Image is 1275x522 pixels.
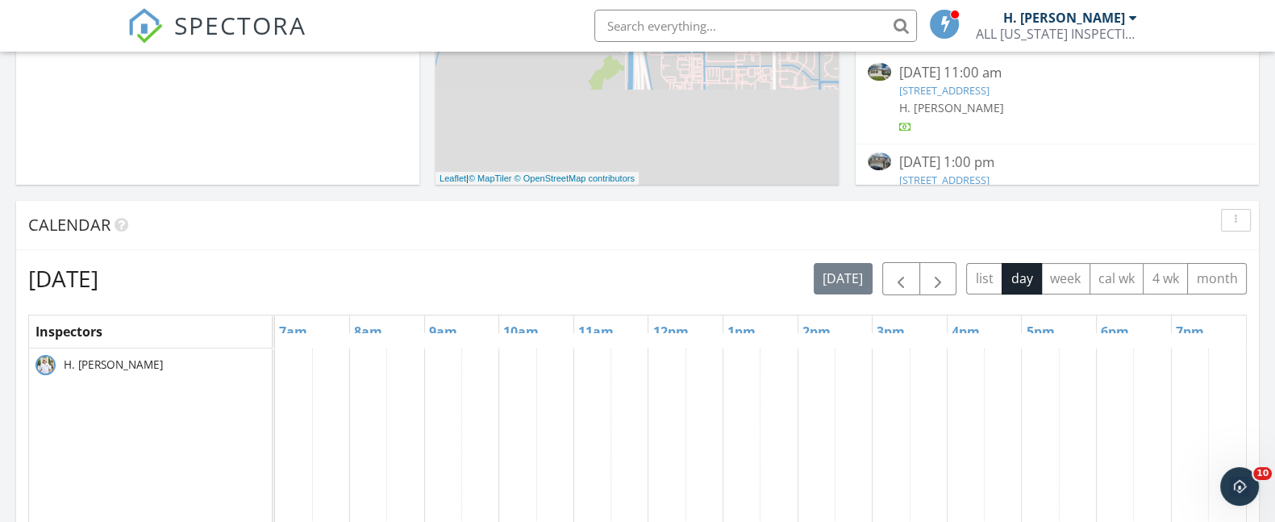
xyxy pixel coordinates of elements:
iframe: Intercom live chat [1220,467,1259,506]
input: Search everything... [594,10,917,42]
button: [DATE] [814,263,873,294]
a: 5pm [1022,319,1058,345]
img: 9502565%2Fcover_photos%2FGjSa6gZMoVe1GIXfRHDs%2Fsmall.9502565-1758034356008 [868,63,891,81]
a: [DATE] 1:00 pm [STREET_ADDRESS] H. [PERSON_NAME] [868,152,1247,224]
a: © MapTiler [469,173,512,183]
button: cal wk [1090,263,1144,294]
span: SPECTORA [174,8,306,42]
span: Calendar [28,214,110,236]
a: 9am [425,319,461,345]
a: 10am [499,319,543,345]
a: © OpenStreetMap contributors [515,173,635,183]
div: ALL FLORIDA INSPECTIONS & EXTERMINATING, INC. [976,26,1137,42]
div: | [435,172,639,186]
span: 10 [1253,467,1272,480]
h2: [DATE] [28,262,98,294]
button: day [1002,263,1042,294]
a: 12pm [648,319,692,345]
a: 7am [275,319,311,345]
a: SPECTORA [127,22,306,56]
img: The Best Home Inspection Software - Spectora [127,8,163,44]
a: 4pm [948,319,984,345]
a: 3pm [873,319,909,345]
button: list [966,263,1002,294]
button: Previous day [882,262,920,295]
a: 11am [574,319,618,345]
a: 1pm [723,319,760,345]
a: [STREET_ADDRESS] [899,83,990,98]
a: 8am [350,319,386,345]
a: [STREET_ADDRESS] [899,173,990,187]
img: 9495631%2Fcover_photos%2F7STkvr9Lx9BM1k6y3xqH%2Fsmall.9495631-1758040831780 [868,152,891,170]
a: [DATE] 11:00 am [STREET_ADDRESS] H. [PERSON_NAME] [868,63,1247,135]
div: H. [PERSON_NAME] [1003,10,1125,26]
a: 2pm [798,319,835,345]
button: month [1187,263,1247,294]
button: 4 wk [1143,263,1188,294]
button: week [1041,263,1090,294]
div: [DATE] 11:00 am [899,63,1215,83]
button: Next day [919,262,957,295]
a: 7pm [1172,319,1208,345]
div: [DATE] 1:00 pm [899,152,1215,173]
span: Inspectors [35,323,102,340]
span: H. [PERSON_NAME] [899,100,1004,115]
a: 6pm [1097,319,1133,345]
img: hugh_ebanks__all_florida.jpg [35,355,56,375]
a: Leaflet [440,173,466,183]
span: H. [PERSON_NAME] [60,357,166,373]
